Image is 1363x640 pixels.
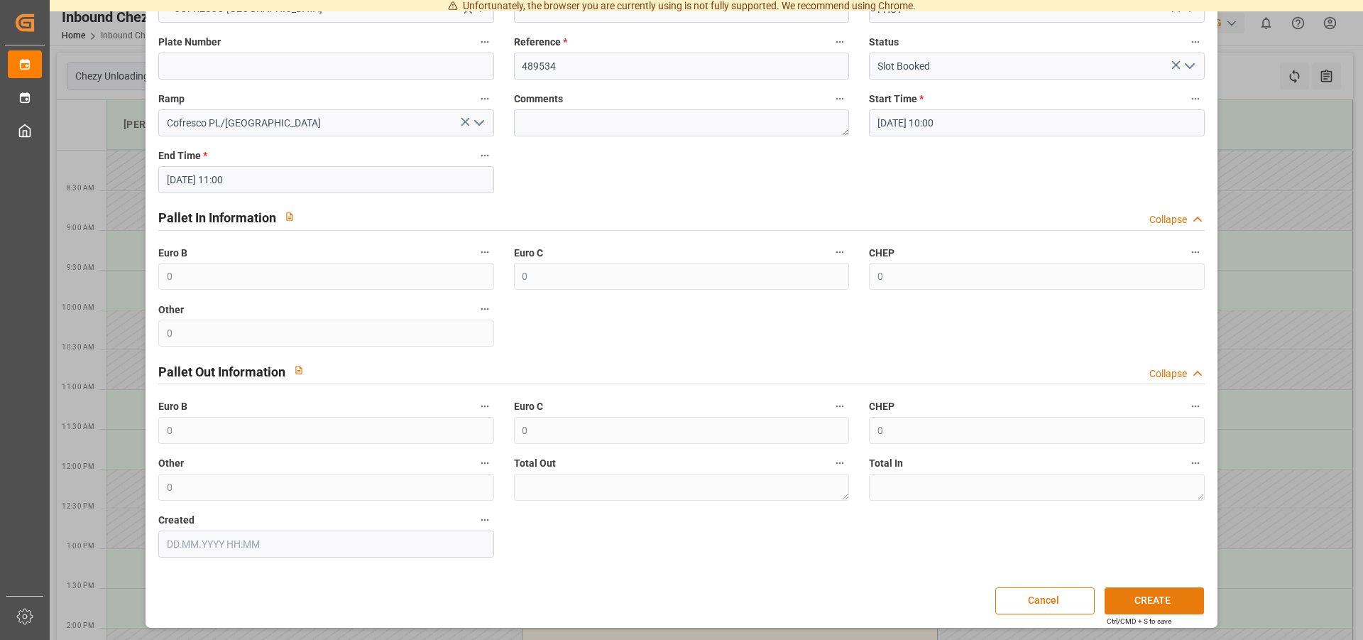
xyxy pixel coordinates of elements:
[158,362,285,381] h2: Pallet Out Information
[476,90,494,108] button: Ramp
[1186,397,1205,416] button: CHEP
[514,399,543,414] span: Euro C
[831,90,849,108] button: Comments
[158,246,187,261] span: Euro B
[158,148,207,163] span: End Time
[869,53,1204,80] input: Type to search/select
[514,456,556,471] span: Total Out
[158,92,185,107] span: Ramp
[869,456,903,471] span: Total In
[869,246,894,261] span: CHEP
[158,399,187,414] span: Euro B
[1149,367,1187,381] div: Collapse
[514,35,567,50] span: Reference
[276,203,303,230] button: View description
[467,112,488,134] button: open menu
[476,511,494,529] button: Created
[476,33,494,51] button: Plate Number
[476,397,494,416] button: Euro B
[995,587,1095,614] button: Cancel
[476,146,494,165] button: End Time *
[1186,90,1205,108] button: Start Time *
[1186,454,1205,472] button: Total In
[476,300,494,318] button: Other
[158,531,493,558] input: DD.MM.YYYY HH:MM
[831,243,849,261] button: Euro C
[869,92,924,107] span: Start Time
[1186,243,1205,261] button: CHEP
[1186,33,1205,51] button: Status
[869,399,894,414] span: CHEP
[158,208,276,227] h2: Pallet In Information
[158,456,184,471] span: Other
[514,246,543,261] span: Euro C
[514,92,563,107] span: Comments
[476,243,494,261] button: Euro B
[158,109,493,136] input: Type to search/select
[869,109,1204,136] input: DD.MM.YYYY HH:MM
[831,397,849,416] button: Euro C
[476,454,494,472] button: Other
[158,35,221,50] span: Plate Number
[158,166,493,193] input: DD.MM.YYYY HH:MM
[285,357,312,384] button: View description
[831,33,849,51] button: Reference *
[158,303,184,318] span: Other
[158,513,195,528] span: Created
[1178,55,1199,77] button: open menu
[1149,212,1187,227] div: Collapse
[831,454,849,472] button: Total Out
[869,35,899,50] span: Status
[1107,616,1171,627] div: Ctrl/CMD + S to save
[1105,587,1204,614] button: CREATE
